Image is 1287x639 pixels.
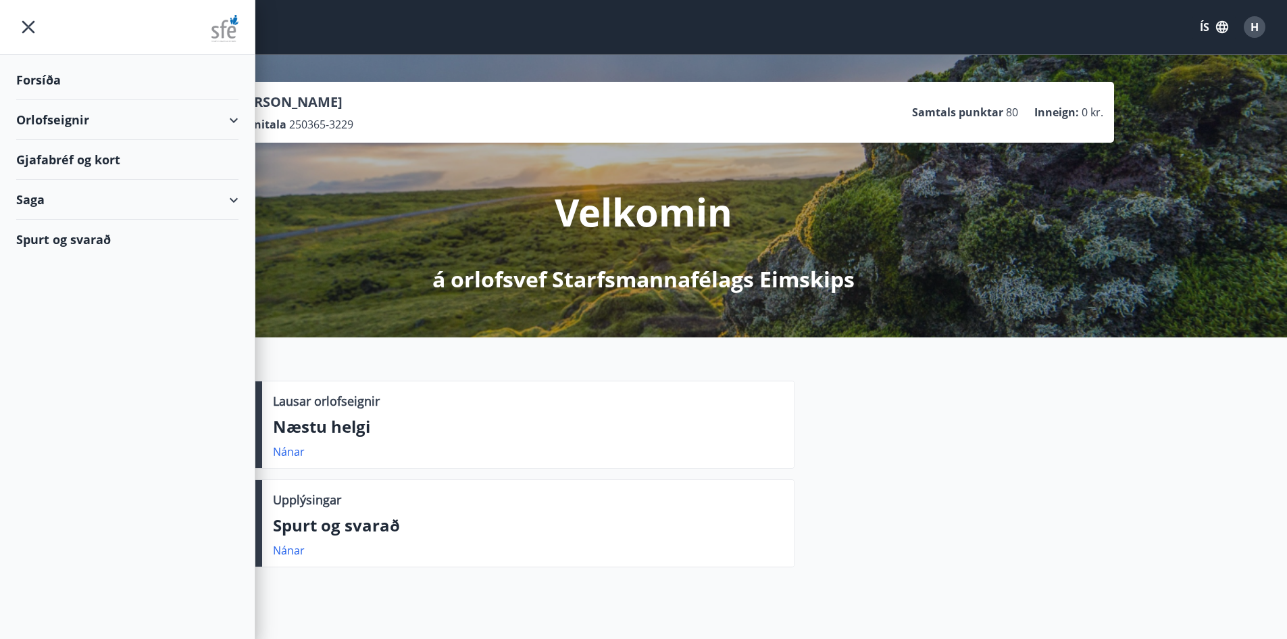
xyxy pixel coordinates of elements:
button: H [1238,11,1271,43]
a: Nánar [273,444,305,459]
span: 0 kr. [1082,105,1103,120]
p: Kennitala [233,117,286,132]
div: Gjafabréf og kort [16,140,238,180]
p: Næstu helgi [273,415,784,438]
p: á orlofsvef Starfsmannafélags Eimskips [432,264,855,294]
p: Spurt og svarað [273,514,784,537]
span: 80 [1006,105,1018,120]
button: ÍS [1192,15,1236,39]
div: Forsíða [16,60,238,100]
span: H [1251,20,1259,34]
div: Spurt og svarað [16,220,238,259]
p: Upplýsingar [273,491,341,508]
div: Orlofseignir [16,100,238,140]
p: Samtals punktar [912,105,1003,120]
p: [PERSON_NAME] [233,93,353,112]
p: Velkomin [555,186,732,237]
p: Inneign : [1034,105,1079,120]
img: union_logo [211,15,238,42]
button: menu [16,15,41,39]
p: Lausar orlofseignir [273,392,380,410]
div: Saga [16,180,238,220]
span: 250365-3229 [289,117,353,132]
a: Nánar [273,543,305,558]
